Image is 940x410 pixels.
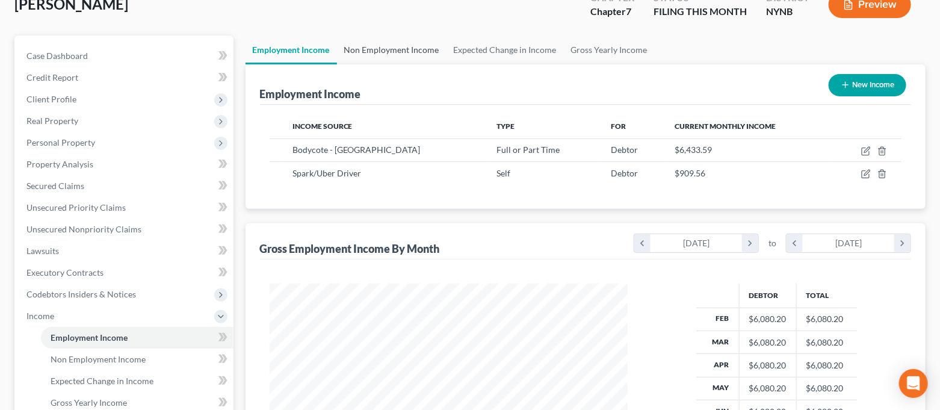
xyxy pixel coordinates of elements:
[447,36,564,64] a: Expected Change in Income
[626,5,631,17] span: 7
[696,377,740,400] th: May
[590,5,634,19] div: Chapter
[337,36,447,64] a: Non Employment Income
[611,168,638,178] span: Debtor
[17,67,233,89] a: Credit Report
[17,262,233,284] a: Executory Contracts
[675,144,713,155] span: $6,433.59
[26,94,76,104] span: Client Profile
[611,122,626,131] span: For
[894,234,911,252] i: chevron_right
[796,377,858,400] td: $6,080.20
[292,122,353,131] span: Income Source
[749,359,787,371] div: $6,080.20
[292,144,421,155] span: Bodycote - [GEOGRAPHIC_DATA]
[41,327,233,349] a: Employment Income
[292,168,362,178] span: Spark/Uber Driver
[654,5,747,19] div: FILING THIS MONTH
[17,219,233,240] a: Unsecured Nonpriority Claims
[17,240,233,262] a: Lawsuits
[564,36,655,64] a: Gross Yearly Income
[17,175,233,197] a: Secured Claims
[696,354,740,377] th: Apr
[749,337,787,349] div: $6,080.20
[41,349,233,370] a: Non Employment Income
[675,122,776,131] span: Current Monthly Income
[246,36,337,64] a: Employment Income
[26,202,126,213] span: Unsecured Priority Claims
[260,241,440,256] div: Gross Employment Income By Month
[496,144,560,155] span: Full or Part Time
[26,289,136,299] span: Codebtors Insiders & Notices
[749,382,787,394] div: $6,080.20
[787,234,803,252] i: chevron_left
[829,74,906,96] button: New Income
[796,308,858,331] td: $6,080.20
[803,234,895,252] div: [DATE]
[41,370,233,392] a: Expected Change in Income
[796,354,858,377] td: $6,080.20
[17,154,233,175] a: Property Analysis
[17,197,233,219] a: Unsecured Priority Claims
[26,116,78,126] span: Real Property
[899,369,928,398] div: Open Intercom Messenger
[766,5,809,19] div: NYNB
[51,376,153,386] span: Expected Change in Income
[26,137,95,148] span: Personal Property
[51,397,127,408] span: Gross Yearly Income
[739,284,796,308] th: Debtor
[742,234,758,252] i: chevron_right
[696,331,740,353] th: Mar
[26,267,104,278] span: Executory Contracts
[651,234,743,252] div: [DATE]
[26,246,59,256] span: Lawsuits
[675,168,706,178] span: $909.56
[496,168,510,178] span: Self
[26,51,88,61] span: Case Dashboard
[26,311,54,321] span: Income
[768,237,776,249] span: to
[796,331,858,353] td: $6,080.20
[611,144,638,155] span: Debtor
[634,234,651,252] i: chevron_left
[26,224,141,234] span: Unsecured Nonpriority Claims
[51,354,146,364] span: Non Employment Income
[796,284,858,308] th: Total
[17,45,233,67] a: Case Dashboard
[26,72,78,82] span: Credit Report
[26,159,93,169] span: Property Analysis
[749,313,787,325] div: $6,080.20
[260,87,361,101] div: Employment Income
[496,122,515,131] span: Type
[26,181,84,191] span: Secured Claims
[51,332,128,343] span: Employment Income
[696,308,740,331] th: Feb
